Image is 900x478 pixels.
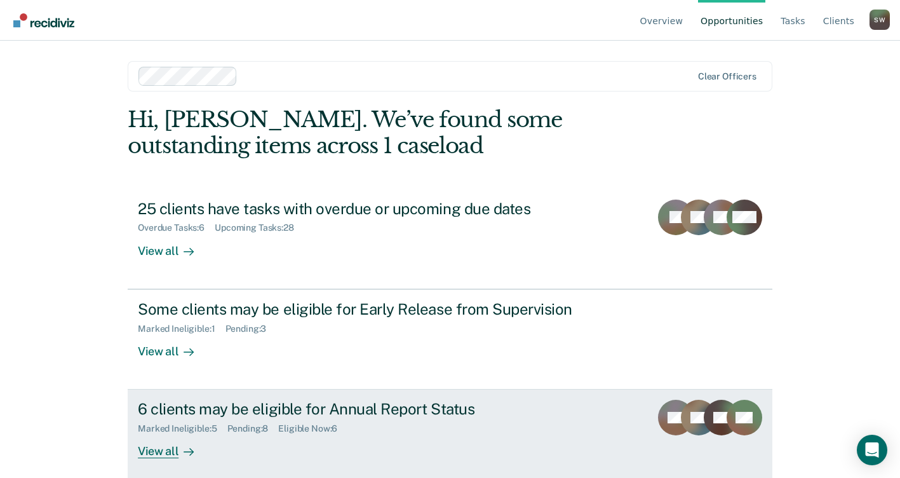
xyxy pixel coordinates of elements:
[138,300,584,318] div: Some clients may be eligible for Early Release from Supervision
[227,423,279,434] div: Pending : 8
[13,13,74,27] img: Recidiviz
[138,400,584,418] div: 6 clients may be eligible for Annual Report Status
[138,200,584,218] div: 25 clients have tasks with overdue or upcoming due dates
[215,222,304,233] div: Upcoming Tasks : 28
[138,233,209,258] div: View all
[138,324,225,334] div: Marked Ineligible : 1
[138,434,209,459] div: View all
[138,334,209,358] div: View all
[138,222,215,233] div: Overdue Tasks : 6
[128,289,772,390] a: Some clients may be eligible for Early Release from SupervisionMarked Ineligible:1Pending:3View all
[225,324,277,334] div: Pending : 3
[128,107,643,159] div: Hi, [PERSON_NAME]. We’ve found some outstanding items across 1 caseload
[870,10,890,30] div: S W
[870,10,890,30] button: Profile dropdown button
[278,423,347,434] div: Eligible Now : 6
[857,435,887,465] div: Open Intercom Messenger
[698,71,756,82] div: Clear officers
[138,423,227,434] div: Marked Ineligible : 5
[128,189,772,289] a: 25 clients have tasks with overdue or upcoming due datesOverdue Tasks:6Upcoming Tasks:28View all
